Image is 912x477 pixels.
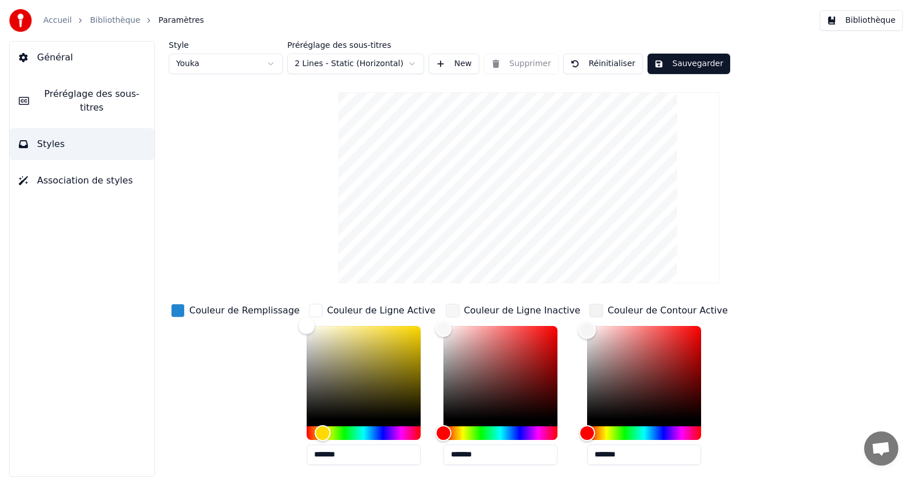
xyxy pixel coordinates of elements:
[9,9,32,32] img: youka
[307,301,438,320] button: Couleur de Ligne Active
[10,42,154,74] button: Général
[429,54,479,74] button: New
[169,301,302,320] button: Couleur de Remplissage
[307,326,421,419] div: Color
[864,431,898,466] div: Ouvrir le chat
[563,54,643,74] button: Réinitialiser
[10,78,154,124] button: Préréglage des sous-titres
[443,426,557,440] div: Hue
[587,301,730,320] button: Couleur de Contour Active
[43,15,204,26] nav: breadcrumb
[37,137,65,151] span: Styles
[43,15,72,26] a: Accueil
[37,174,133,187] span: Association de styles
[608,304,728,317] div: Couleur de Contour Active
[287,41,424,49] label: Préréglage des sous-titres
[189,304,300,317] div: Couleur de Remplissage
[307,426,421,440] div: Hue
[443,301,583,320] button: Couleur de Ligne Inactive
[90,15,140,26] a: Bibliothèque
[158,15,204,26] span: Paramètres
[169,41,283,49] label: Style
[648,54,730,74] button: Sauvegarder
[443,326,557,419] div: Color
[587,326,701,419] div: Color
[587,426,701,440] div: Hue
[464,304,580,317] div: Couleur de Ligne Inactive
[820,10,903,31] button: Bibliothèque
[10,165,154,197] button: Association de styles
[38,87,145,115] span: Préréglage des sous-titres
[10,128,154,160] button: Styles
[327,304,435,317] div: Couleur de Ligne Active
[37,51,73,64] span: Général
